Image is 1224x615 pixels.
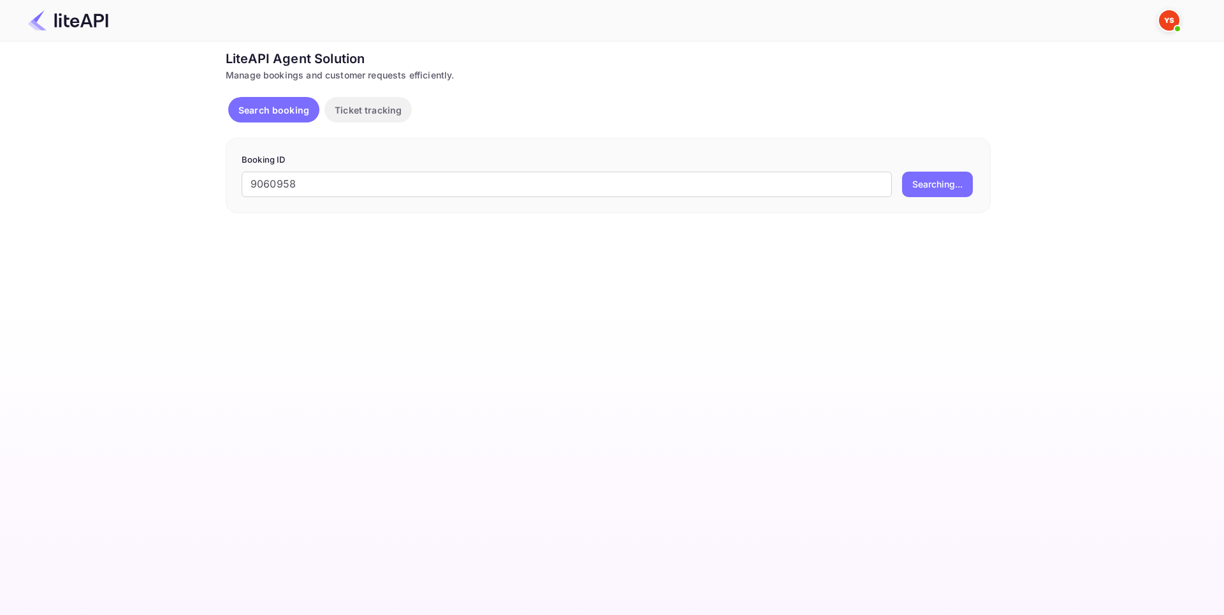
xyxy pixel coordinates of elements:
img: Yandex Support [1159,10,1179,31]
img: LiteAPI Logo [28,10,108,31]
div: Manage bookings and customer requests efficiently. [226,68,991,82]
button: Searching... [902,172,973,197]
div: LiteAPI Agent Solution [226,49,991,68]
p: Ticket tracking [335,103,402,117]
p: Booking ID [242,154,975,167]
input: Enter Booking ID (e.g., 63782194) [242,172,892,197]
p: Search booking [238,103,309,117]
